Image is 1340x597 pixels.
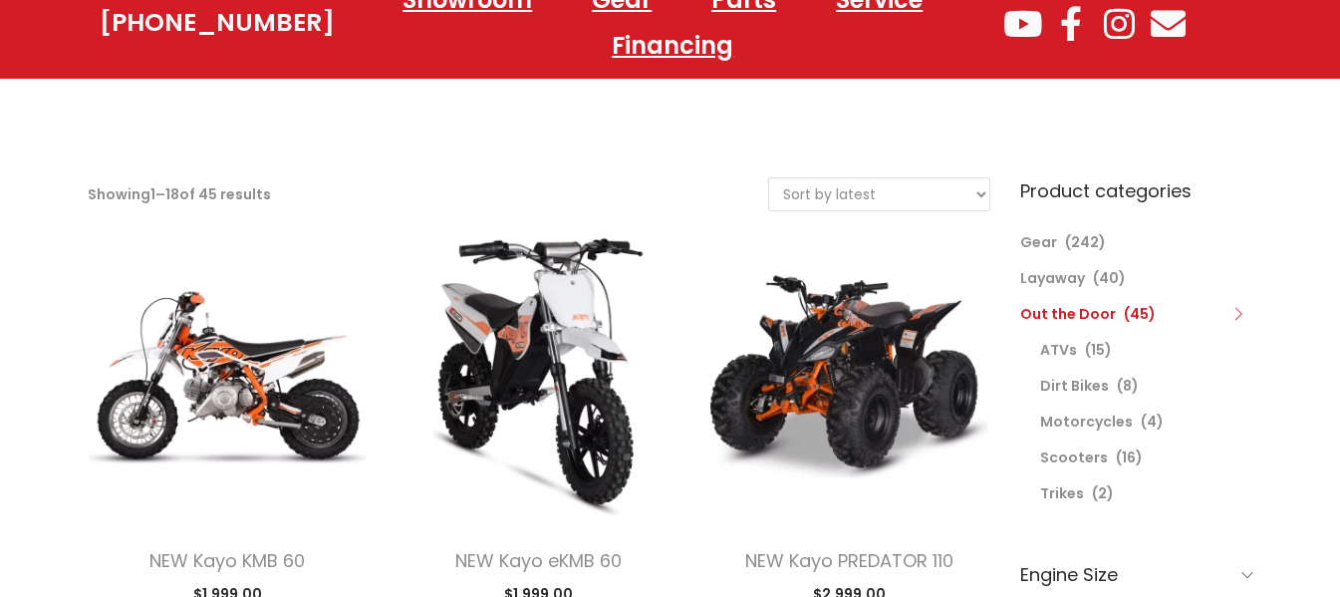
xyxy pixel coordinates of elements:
[1141,412,1164,432] span: (4)
[1020,232,1057,252] a: Gear
[1116,448,1143,467] span: (16)
[88,180,271,208] p: Showing – of 45 results
[1020,268,1085,288] a: Layaway
[150,184,155,204] span: 1
[1124,304,1156,324] span: (45)
[1092,483,1114,503] span: (2)
[455,548,622,573] a: NEW Kayo eKMB 60
[1040,483,1084,503] a: Trikes
[1065,232,1106,252] span: (242)
[1040,448,1108,467] a: Scooters
[769,178,989,210] select: Shop order
[1040,340,1077,360] a: ATVs
[1093,268,1126,288] span: (40)
[745,548,953,573] a: NEW Kayo PREDATOR 110
[100,9,335,37] a: [PHONE_NUMBER]
[1085,340,1112,360] span: (15)
[1020,304,1116,324] a: Out the Door
[149,548,305,573] a: NEW Kayo KMB 60
[165,184,179,204] span: 18
[1117,376,1139,396] span: (8)
[1040,412,1133,432] a: Motorcycles
[592,23,753,69] a: Financing
[1040,376,1109,396] a: Dirt Bikes
[1020,177,1253,204] h6: Product categories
